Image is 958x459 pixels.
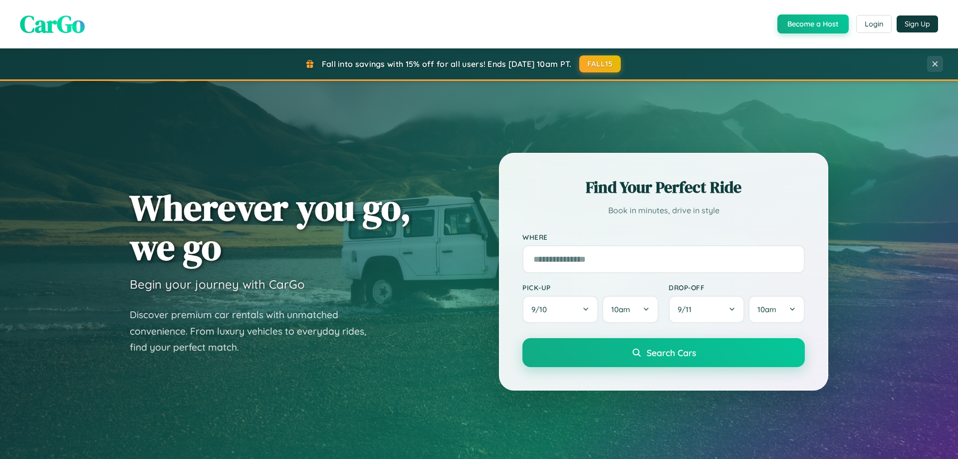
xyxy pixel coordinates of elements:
[611,305,630,314] span: 10am
[322,59,572,69] span: Fall into savings with 15% off for all users! Ends [DATE] 10am PT.
[897,15,938,32] button: Sign Up
[647,347,696,358] span: Search Cars
[669,283,805,292] label: Drop-off
[678,305,697,314] span: 9 / 11
[522,296,598,323] button: 9/10
[130,188,411,267] h1: Wherever you go, we go
[130,277,305,292] h3: Begin your journey with CarGo
[531,305,552,314] span: 9 / 10
[757,305,776,314] span: 10am
[20,7,85,40] span: CarGo
[856,15,892,33] button: Login
[522,233,805,241] label: Where
[522,203,805,218] p: Book in minutes, drive in style
[777,14,849,33] button: Become a Host
[579,55,621,72] button: FALL15
[130,307,379,356] p: Discover premium car rentals with unmatched convenience. From luxury vehicles to everyday rides, ...
[522,176,805,198] h2: Find Your Perfect Ride
[522,338,805,367] button: Search Cars
[602,296,659,323] button: 10am
[669,296,744,323] button: 9/11
[522,283,659,292] label: Pick-up
[748,296,805,323] button: 10am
